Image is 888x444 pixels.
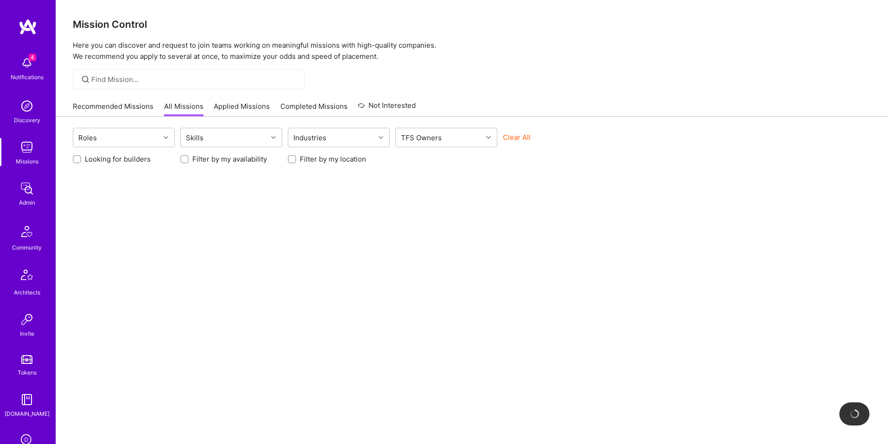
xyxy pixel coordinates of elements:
[850,409,860,419] img: loading
[5,409,50,419] div: [DOMAIN_NAME]
[164,101,203,117] a: All Missions
[503,132,531,142] button: Clear All
[91,75,298,84] input: Find Mission...
[80,74,91,85] i: icon SearchGrey
[73,101,153,117] a: Recommended Missions
[29,54,36,61] span: 4
[486,135,491,140] i: icon Chevron
[20,329,34,338] div: Invite
[18,97,36,115] img: discovery
[291,131,329,144] div: Industries
[14,115,40,125] div: Discovery
[18,390,36,409] img: guide book
[21,355,32,364] img: tokens
[19,19,37,35] img: logo
[399,131,444,144] div: TFS Owners
[18,54,36,72] img: bell
[18,179,36,198] img: admin teamwork
[18,138,36,156] img: teamwork
[12,243,42,252] div: Community
[271,135,276,140] i: icon Chevron
[164,135,168,140] i: icon Chevron
[16,156,38,166] div: Missions
[16,265,38,288] img: Architects
[300,154,366,164] label: Filter by my location
[192,154,267,164] label: Filter by my availability
[184,131,206,144] div: Skills
[214,101,270,117] a: Applied Missions
[11,72,44,82] div: Notifications
[14,288,40,297] div: Architects
[16,220,38,243] img: Community
[379,135,383,140] i: icon Chevron
[358,100,416,117] a: Not Interested
[19,198,35,207] div: Admin
[73,19,871,30] h3: Mission Control
[85,154,151,164] label: Looking for builders
[18,310,36,329] img: Invite
[18,368,37,377] div: Tokens
[280,101,348,117] a: Completed Missions
[76,131,99,144] div: Roles
[73,40,871,62] p: Here you can discover and request to join teams working on meaningful missions with high-quality ...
